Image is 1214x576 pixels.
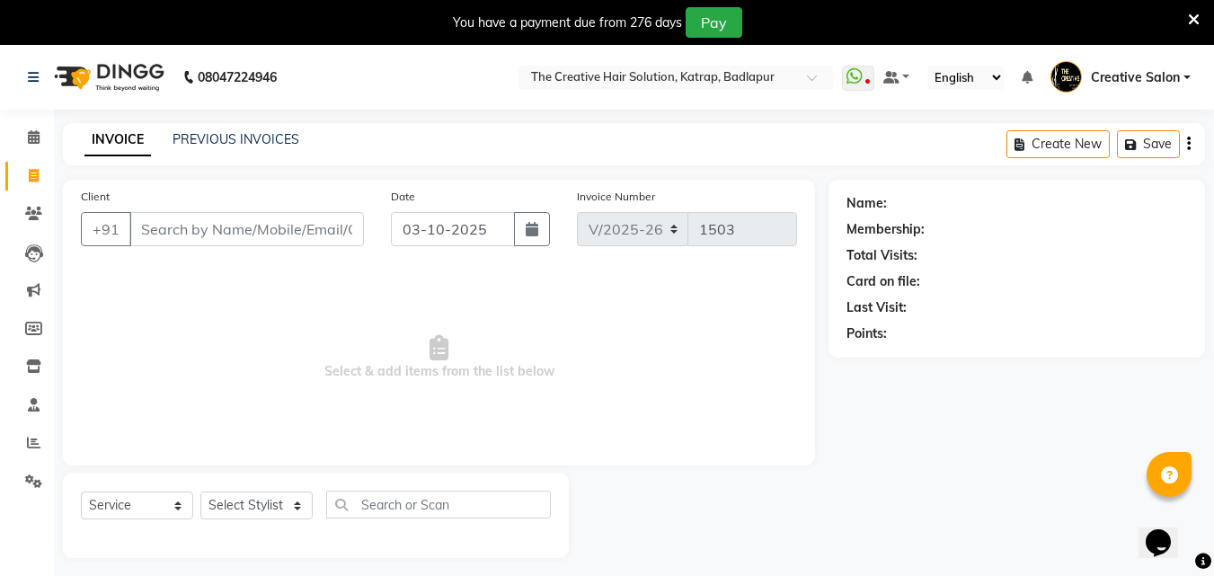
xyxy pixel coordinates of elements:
[84,124,151,156] a: INVOICE
[846,220,925,239] div: Membership:
[129,212,364,246] input: Search by Name/Mobile/Email/Code
[1050,61,1082,93] img: Creative Salon
[846,324,887,343] div: Points:
[846,272,920,291] div: Card on file:
[173,131,299,147] a: PREVIOUS INVOICES
[198,52,277,102] b: 08047224946
[1006,130,1110,158] button: Create New
[846,194,887,213] div: Name:
[1139,504,1196,558] iframe: chat widget
[577,189,655,205] label: Invoice Number
[1117,130,1180,158] button: Save
[686,7,742,38] button: Pay
[81,189,110,205] label: Client
[81,212,131,246] button: +91
[326,491,551,518] input: Search or Scan
[846,246,917,265] div: Total Visits:
[46,52,169,102] img: logo
[81,268,797,448] span: Select & add items from the list below
[453,13,682,32] div: You have a payment due from 276 days
[391,189,415,205] label: Date
[846,298,907,317] div: Last Visit:
[1091,68,1180,87] span: Creative Salon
